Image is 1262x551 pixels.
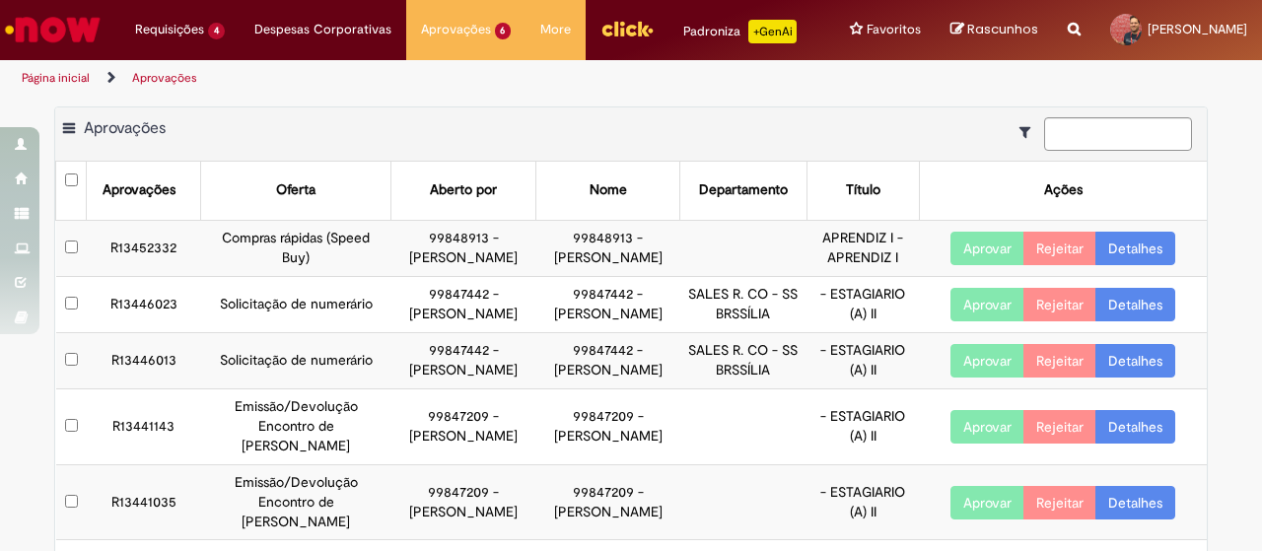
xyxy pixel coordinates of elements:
[806,276,919,332] td: - ESTAGIARIO (A) II
[535,388,679,464] td: 99847209 - [PERSON_NAME]
[748,20,797,43] p: +GenAi
[1019,125,1040,139] i: Mostrar filtros para: Suas Solicitações
[806,388,919,464] td: - ESTAGIARIO (A) II
[87,464,201,540] td: R13441035
[391,464,535,540] td: 99847209 - [PERSON_NAME]
[87,276,201,332] td: R13446023
[699,180,788,200] div: Departamento
[1148,21,1247,37] span: [PERSON_NAME]
[201,220,391,276] td: Compras rápidas (Speed Buy)
[680,332,806,388] td: SALES R. CO - SS BRSSÍLIA
[1095,344,1175,378] a: Detalhes
[540,20,571,39] span: More
[683,20,797,43] div: Padroniza
[1023,486,1096,519] button: Rejeitar
[103,180,175,200] div: Aprovações
[950,410,1024,444] button: Aprovar
[867,20,921,39] span: Favoritos
[1095,410,1175,444] a: Detalhes
[950,21,1038,39] a: Rascunhos
[806,464,919,540] td: - ESTAGIARIO (A) II
[950,232,1024,265] button: Aprovar
[1095,232,1175,265] a: Detalhes
[87,162,201,220] th: Aprovações
[495,23,512,39] span: 6
[201,464,391,540] td: Emissão/Devolução Encontro de [PERSON_NAME]
[950,344,1024,378] button: Aprovar
[391,220,535,276] td: 99848913 - [PERSON_NAME]
[535,276,679,332] td: 99847442 - [PERSON_NAME]
[87,220,201,276] td: R13452332
[590,180,627,200] div: Nome
[15,60,826,97] ul: Trilhas de página
[22,70,90,86] a: Página inicial
[135,20,204,39] span: Requisições
[1044,180,1083,200] div: Ações
[1023,344,1096,378] button: Rejeitar
[535,220,679,276] td: 99848913 - [PERSON_NAME]
[967,20,1038,38] span: Rascunhos
[806,332,919,388] td: - ESTAGIARIO (A) II
[1023,410,1096,444] button: Rejeitar
[846,180,880,200] div: Título
[87,388,201,464] td: R13441143
[535,332,679,388] td: 99847442 - [PERSON_NAME]
[950,486,1024,519] button: Aprovar
[201,388,391,464] td: Emissão/Devolução Encontro de [PERSON_NAME]
[535,464,679,540] td: 99847209 - [PERSON_NAME]
[1095,288,1175,321] a: Detalhes
[1023,288,1096,321] button: Rejeitar
[600,14,654,43] img: click_logo_yellow_360x200.png
[208,23,225,39] span: 4
[1095,486,1175,519] a: Detalhes
[806,220,919,276] td: APRENDIZ I - APRENDIZ I
[132,70,197,86] a: Aprovações
[87,332,201,388] td: R13446013
[84,118,166,138] span: Aprovações
[391,276,535,332] td: 99847442 - [PERSON_NAME]
[680,276,806,332] td: SALES R. CO - SS BRSSÍLIA
[276,180,315,200] div: Oferta
[421,20,491,39] span: Aprovações
[950,288,1024,321] button: Aprovar
[1023,232,1096,265] button: Rejeitar
[2,10,104,49] img: ServiceNow
[430,180,497,200] div: Aberto por
[201,332,391,388] td: Solicitação de numerário
[391,388,535,464] td: 99847209 - [PERSON_NAME]
[201,276,391,332] td: Solicitação de numerário
[254,20,391,39] span: Despesas Corporativas
[391,332,535,388] td: 99847442 - [PERSON_NAME]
